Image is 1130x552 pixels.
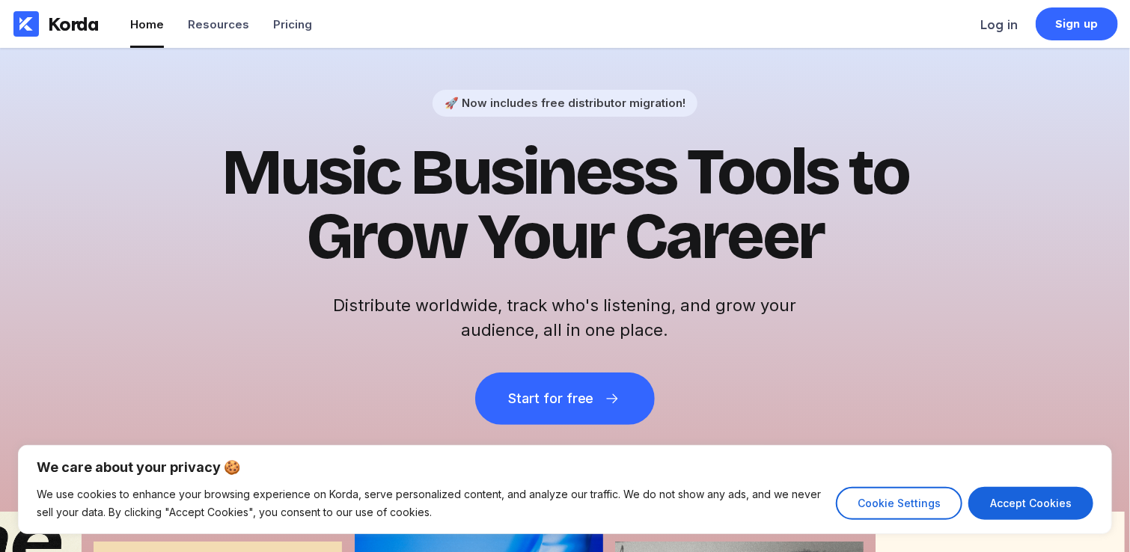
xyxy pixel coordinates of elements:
p: We care about your privacy 🍪 [37,459,1093,476]
div: Pricing [273,17,312,31]
div: 🚀 Now includes free distributor migration! [445,96,685,110]
p: We use cookies to enhance your browsing experience on Korda, serve personalized content, and anal... [37,485,825,521]
div: Start for free [508,391,593,406]
div: Sign up [1056,16,1099,31]
div: Korda [48,13,99,35]
button: Cookie Settings [836,487,962,520]
div: Home [130,17,164,31]
div: Resources [188,17,249,31]
div: Log in [980,17,1018,32]
h2: Distribute worldwide, track who's listening, and grow your audience, all in one place. [326,293,804,343]
h1: Music Business Tools to Grow Your Career [198,141,932,269]
a: Sign up [1036,7,1118,40]
button: Start for free [475,372,655,425]
button: Accept Cookies [968,487,1093,520]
